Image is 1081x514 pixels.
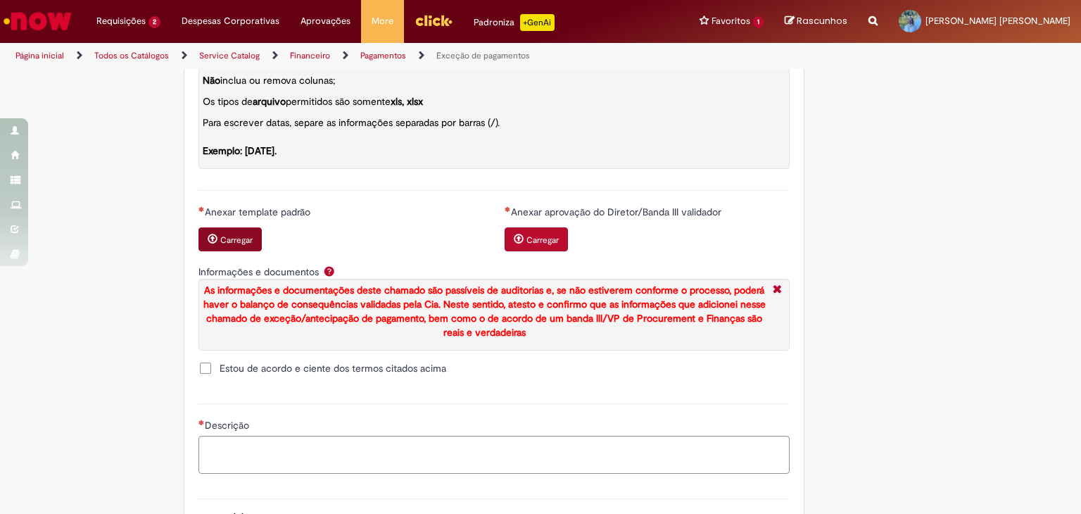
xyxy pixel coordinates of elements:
span: Ajuda para Informações e documentos [321,265,338,277]
a: Rascunhos [785,15,847,28]
span: 2 [148,16,160,28]
strong: Não [203,74,220,87]
a: Service Catalog [199,50,260,61]
span: Requisições [96,14,146,28]
span: Para escrever datas, separe as informações separadas por barras (/). [203,116,500,157]
ul: Trilhas de página [11,43,710,69]
span: Necessários [505,206,511,212]
span: inclua ou remova colunas; [203,74,336,87]
img: click_logo_yellow_360x200.png [415,10,453,31]
a: Pagamentos [360,50,406,61]
span: Necessários [198,206,205,212]
img: ServiceNow [1,7,74,35]
i: Fechar More information Por question_info_docu [769,283,785,298]
div: Padroniza [474,14,555,31]
strong: xls, xlsx [391,95,423,108]
span: [PERSON_NAME] [PERSON_NAME] [925,15,1070,27]
small: Carregar [220,234,253,246]
span: Estou de acordo e ciente dos termos citados acima [220,361,446,375]
small: Carregar [526,234,559,246]
strong: Exemplo: [DATE]. [203,144,277,157]
span: More [372,14,393,28]
a: Financeiro [290,50,330,61]
a: Exceção de pagamentos [436,50,530,61]
span: Os tipos de permitidos são somente [203,95,423,108]
strong: As informações e documentações deste chamado são passíveis de auditorias e, se não estiverem conf... [203,284,766,339]
span: Favoritos [712,14,750,28]
span: Descrição [205,419,252,432]
span: Rascunhos [797,14,847,27]
strong: arquivo [253,95,286,108]
span: Aprovações [301,14,350,28]
p: +GenAi [520,14,555,31]
a: Página inicial [15,50,64,61]
button: Carregar anexo de Anexar aprovação do Diretor/Banda III validador Required [505,227,568,251]
textarea: Descrição [198,436,790,474]
span: Necessários [198,420,205,425]
span: 1 [753,16,764,28]
span: Anexar template padrão [205,206,313,218]
a: Todos os Catálogos [94,50,169,61]
span: Despesas Corporativas [182,14,279,28]
button: Carregar anexo de Anexar template padrão Required [198,227,262,251]
span: Anexar aprovação do Diretor/Banda III validador [511,206,724,218]
span: Informações e documentos [198,265,322,278]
